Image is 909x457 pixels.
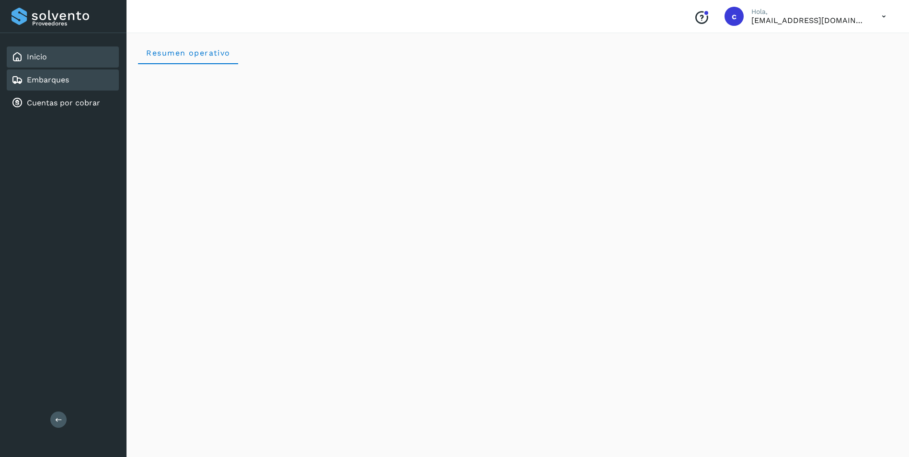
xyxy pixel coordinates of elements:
[7,92,119,114] div: Cuentas por cobrar
[146,48,230,57] span: Resumen operativo
[7,69,119,91] div: Embarques
[751,16,866,25] p: cuentasxcobrar@readysolutions.com.mx
[27,75,69,84] a: Embarques
[27,98,100,107] a: Cuentas por cobrar
[27,52,47,61] a: Inicio
[32,20,115,27] p: Proveedores
[751,8,866,16] p: Hola,
[7,46,119,68] div: Inicio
